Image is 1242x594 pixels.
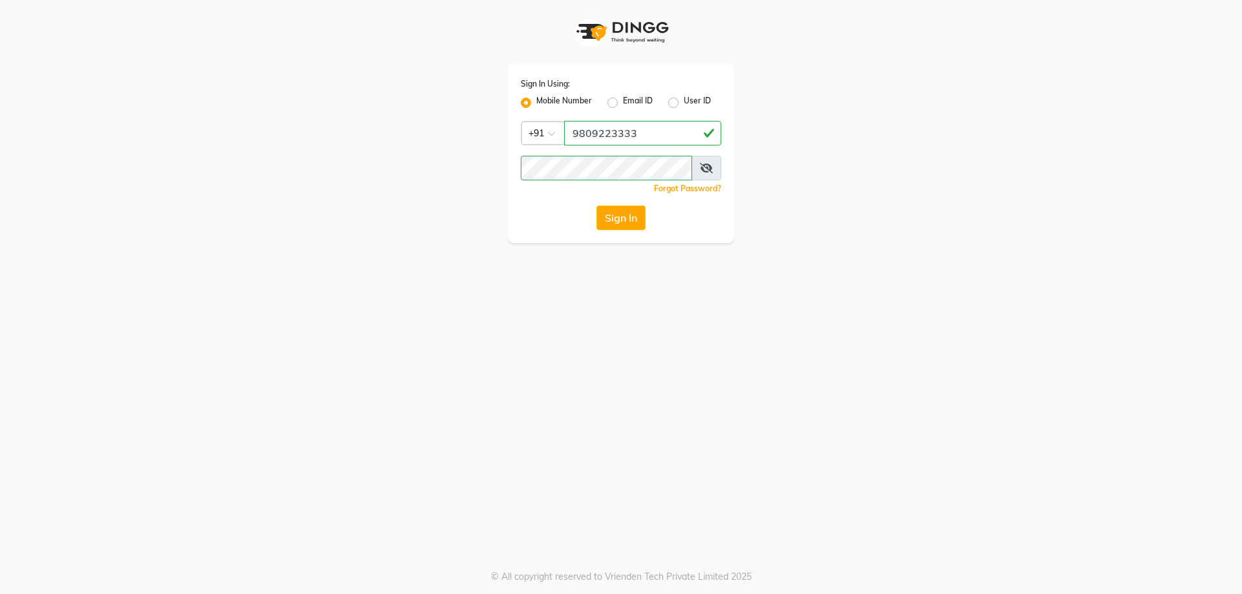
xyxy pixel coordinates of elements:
label: Sign In Using: [521,78,570,90]
input: Username [564,121,721,145]
label: User ID [684,95,711,111]
img: logo1.svg [569,13,673,51]
a: Forgot Password? [654,184,721,193]
label: Email ID [623,95,653,111]
button: Sign In [596,206,646,230]
label: Mobile Number [536,95,592,111]
input: Username [521,156,692,180]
